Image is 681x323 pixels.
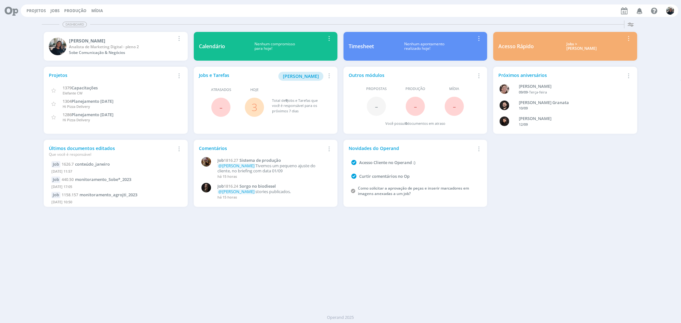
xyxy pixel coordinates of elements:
[199,145,325,152] div: Comentários
[79,192,137,198] span: monitoramento_agrojti_2023
[69,44,175,50] div: Analista de Marketing Digital - pleno 2
[519,90,622,95] div: -
[224,158,238,163] span: 1816.27
[51,161,60,168] div: Job
[201,157,211,167] img: A
[219,100,223,114] span: -
[199,42,225,50] div: Calendário
[519,116,622,122] div: Luana da Silva de Andrade
[414,99,417,113] span: -
[239,183,276,189] span: Sorgo no biodiesel
[63,85,72,91] span: 1379
[519,90,528,94] span: 09/09
[49,145,175,157] div: Últimos documentos editados
[366,86,387,92] span: Propostas
[75,161,110,167] span: conteúdo_janeiro
[218,189,254,194] span: @[PERSON_NAME]
[529,90,547,94] span: Terça-feira
[283,73,319,79] span: [PERSON_NAME]
[49,72,175,79] div: Projetos
[349,72,475,79] div: Outros módulos
[374,42,475,51] div: Nenhum apontamento realizado hoje!
[498,72,624,79] div: Próximos aniversários
[252,100,257,114] a: 3
[405,121,407,126] span: 0
[211,87,231,93] span: Atrasados
[500,84,509,94] img: A
[199,72,325,81] div: Jobs e Tarefas
[72,112,113,117] span: Planejamento [DATE]
[358,185,469,196] a: Como solicitar a aprovação de peças e inserir marcadores em imagens anexadas a um job?
[359,160,415,165] a: Acesso Cliente no Operand :)
[217,189,329,194] p: stories publicados.
[201,183,211,192] img: N
[498,42,534,50] div: Acesso Rápido
[217,163,329,173] p: Tivemos um pequeno ajuste do cliente, no briefing com data 01/09
[69,37,175,44] div: Mayara Peruzzo
[51,177,60,183] div: Job
[63,98,113,104] a: 1304Planejamento [DATE]
[63,104,90,109] span: Hi Pizza Delivery
[63,91,82,95] span: Elefante CW
[500,116,509,126] img: L
[453,99,456,113] span: -
[224,184,238,189] span: 1816.24
[218,163,254,169] span: @[PERSON_NAME]
[359,173,410,179] a: Curtir comentários no Op
[217,174,237,179] span: há 15 horas
[62,161,110,167] a: 1626.7conteúdo_janeiro
[217,195,237,199] span: há 15 horas
[51,168,180,177] div: [DATE] 11:57
[62,192,78,198] span: 1158.157
[344,32,487,61] a: TimesheetNenhum apontamentorealizado hoje!
[239,157,281,163] span: Sistema de produção
[285,98,287,103] span: 9
[51,198,180,207] div: [DATE] 10:50
[72,85,98,91] span: Capacitações
[225,42,325,51] div: Nenhum compromisso para hoje!
[272,98,326,114] div: Total de Jobs e Tarefas que você é responsável para os próximos 7 dias
[278,72,323,81] button: [PERSON_NAME]
[278,73,323,79] a: [PERSON_NAME]
[44,32,187,61] a: M[PERSON_NAME]Analista de Marketing Digital - pleno 2Sobe Comunicação & Negócios
[519,106,528,110] span: 10/09
[62,161,74,167] span: 1626.7
[63,112,72,117] span: 1286
[450,86,459,92] span: Mídia
[69,50,175,56] div: Sobe Comunicação & Negócios
[51,183,180,192] div: [DATE] 17:05
[49,8,62,13] button: Jobs
[63,22,87,27] span: Dashboard
[62,177,131,182] a: 440.50monitoramento_Sobe*_2023
[63,98,72,104] span: 1304
[63,85,98,91] a: 1379Capacitações
[405,86,425,92] span: Produção
[49,152,175,157] div: Que você é responsável
[75,177,131,182] span: monitoramento_Sobe*_2023
[62,177,74,182] span: 440.50
[64,8,87,13] a: Produção
[385,121,445,126] div: Você possui documentos em atraso
[72,98,113,104] span: Planejamento [DATE]
[217,158,329,163] a: Job1816.27Sistema de produção
[50,8,60,13] a: Jobs
[349,145,475,152] div: Novidades do Operand
[349,42,374,50] div: Timesheet
[62,192,137,198] a: 1158.157monitoramento_agrojti_2023
[49,38,66,55] img: M
[217,184,329,189] a: Job1816.24Sorgo no biodiesel
[250,87,259,93] span: Hoje
[666,5,675,16] button: M
[26,8,46,13] a: Projetos
[62,8,88,13] button: Produção
[500,101,509,110] img: B
[666,7,674,15] img: M
[89,8,105,13] button: Mídia
[519,83,622,90] div: Aline Beatriz Jackisch
[25,8,48,13] button: Projetos
[519,100,622,106] div: Bruno Corralo Granata
[519,122,528,127] span: 12/09
[375,99,378,113] span: -
[63,117,90,122] span: Hi Pizza Delivery
[51,192,60,198] div: Job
